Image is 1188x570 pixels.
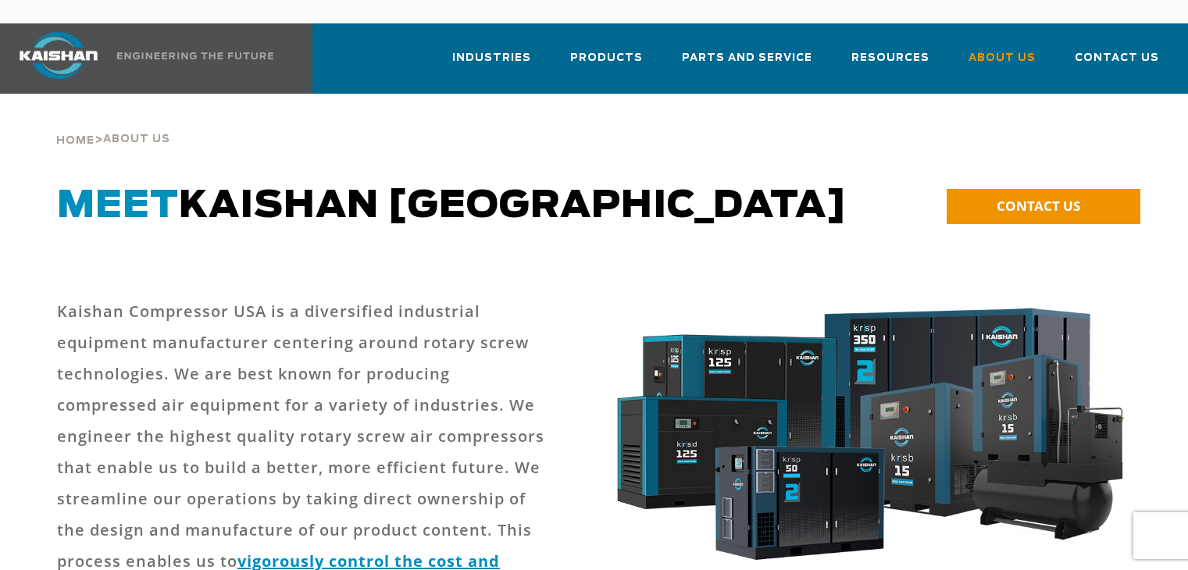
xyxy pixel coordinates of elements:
[851,37,929,91] a: Resources
[56,133,95,147] a: Home
[1075,49,1159,67] span: Contact Us
[117,52,273,59] img: Engineering the future
[452,49,531,67] span: Industries
[682,49,812,67] span: Parts and Service
[56,136,95,146] span: Home
[1075,37,1159,91] a: Contact Us
[452,37,531,91] a: Industries
[969,49,1036,67] span: About Us
[851,49,929,67] span: Resources
[969,37,1036,91] a: About Us
[570,37,643,91] a: Products
[997,197,1080,215] span: CONTACT US
[103,134,170,144] span: About Us
[570,49,643,67] span: Products
[56,94,170,153] div: >
[947,189,1140,224] a: CONTACT US
[682,37,812,91] a: Parts and Service
[57,187,847,225] span: Kaishan [GEOGRAPHIC_DATA]
[57,187,179,225] span: Meet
